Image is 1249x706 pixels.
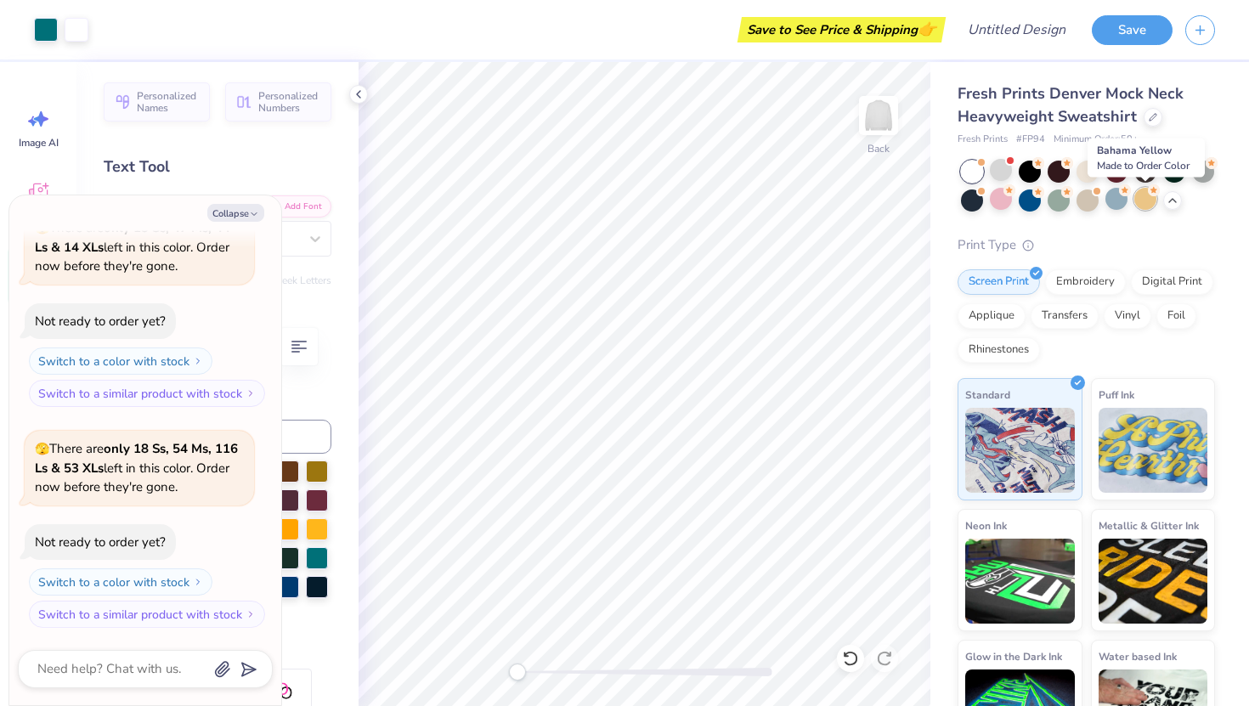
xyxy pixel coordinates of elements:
[35,313,166,330] div: Not ready to order yet?
[1016,133,1045,147] span: # FP94
[868,141,890,156] div: Back
[104,82,210,121] button: Personalized Names
[35,219,230,256] strong: only 13 Ss, 47 Ms, 44 Ls & 14 XLs
[862,99,896,133] img: Back
[1099,408,1208,493] img: Puff Ink
[246,609,256,619] img: Switch to a similar product with stock
[1099,386,1134,404] span: Puff Ink
[258,90,321,114] span: Personalized Numbers
[965,386,1010,404] span: Standard
[29,380,265,407] button: Switch to a similar product with stock
[246,388,256,398] img: Switch to a similar product with stock
[207,204,264,222] button: Collapse
[19,136,59,150] span: Image AI
[29,347,212,375] button: Switch to a color with stock
[1099,517,1199,534] span: Metallic & Glitter Ink
[965,647,1062,665] span: Glow in the Dark Ink
[1088,138,1205,178] div: Bahama Yellow
[958,235,1215,255] div: Print Type
[1092,15,1173,45] button: Save
[35,440,238,495] span: There are left in this color. Order now before they're gone.
[225,82,331,121] button: Personalized Numbers
[35,534,166,551] div: Not ready to order yet?
[29,568,212,596] button: Switch to a color with stock
[35,440,238,477] strong: only 18 Ss, 54 Ms, 116 Ls & 53 XLs
[1031,303,1099,329] div: Transfers
[954,13,1079,47] input: Untitled Design
[262,195,331,217] button: Add Font
[193,356,203,366] img: Switch to a color with stock
[1156,303,1196,329] div: Foil
[958,133,1008,147] span: Fresh Prints
[1104,303,1151,329] div: Vinyl
[958,269,1040,295] div: Screen Print
[35,441,49,457] span: 🫣
[918,19,936,39] span: 👉
[958,337,1040,363] div: Rhinestones
[958,83,1184,127] span: Fresh Prints Denver Mock Neck Heavyweight Sweatshirt
[193,577,203,587] img: Switch to a color with stock
[958,303,1026,329] div: Applique
[1054,133,1139,147] span: Minimum Order: 50 +
[509,664,526,681] div: Accessibility label
[1099,647,1177,665] span: Water based Ink
[742,17,941,42] div: Save to See Price & Shipping
[104,155,331,178] div: Text Tool
[965,539,1075,624] img: Neon Ink
[1097,159,1190,172] span: Made to Order Color
[35,219,230,274] span: There are left in this color. Order now before they're gone.
[29,601,265,628] button: Switch to a similar product with stock
[965,408,1075,493] img: Standard
[1099,539,1208,624] img: Metallic & Glitter Ink
[1131,269,1213,295] div: Digital Print
[965,517,1007,534] span: Neon Ink
[137,90,200,114] span: Personalized Names
[1045,269,1126,295] div: Embroidery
